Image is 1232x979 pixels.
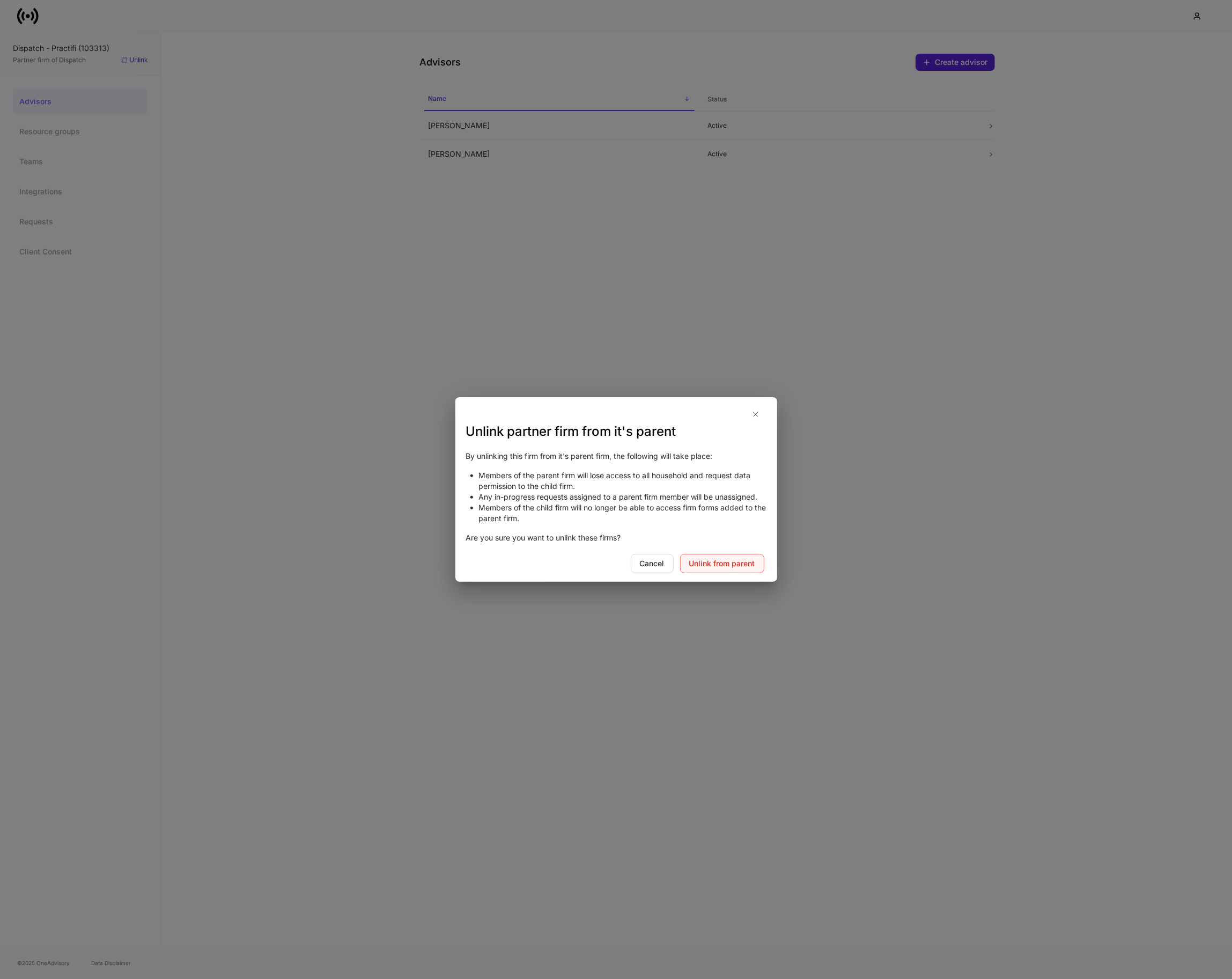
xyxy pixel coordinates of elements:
[466,423,766,440] h3: Unlink partner firm from it's parent
[479,470,766,492] p: Members of the parent firm will lose access to all household and request data permission to the c...
[466,532,766,543] p: Are you sure you want to unlink these firms?
[689,558,755,569] div: Unlink from parent
[680,554,764,573] button: Unlink from parent
[640,558,665,569] div: Cancel
[479,502,766,524] p: Members of the child firm will no longer be able to access firm forms added to the parent firm.
[466,451,766,462] p: By unlinking this firm from it's parent firm, the following will take place:
[479,492,766,502] p: Any in-progress requests assigned to a parent firm member will be unassigned.
[631,554,674,573] button: Cancel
